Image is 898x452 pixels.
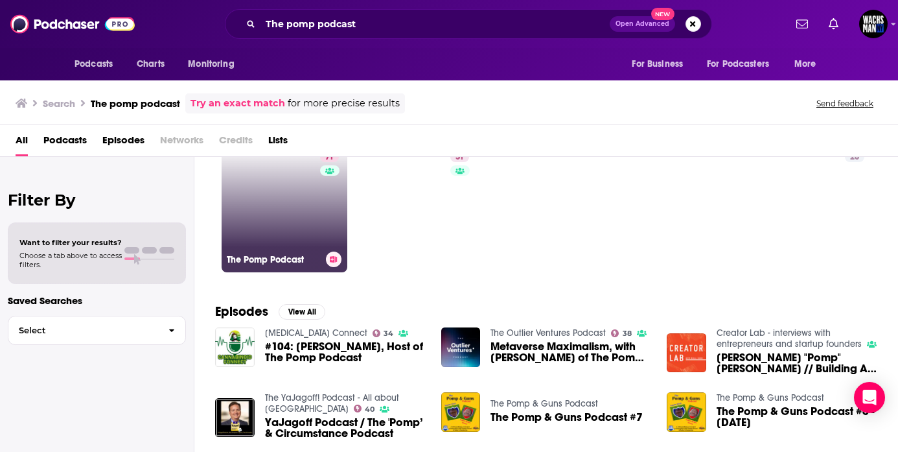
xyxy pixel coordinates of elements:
a: 40 [354,405,375,412]
span: For Podcasters [707,55,769,73]
h3: The pomp podcast [91,97,180,110]
span: Credits [219,130,253,156]
a: YaJagoff Podcast / The 'Pomp’ & Circumstance Podcast [265,417,426,439]
a: Lists [268,130,288,156]
a: 34 [373,329,394,337]
img: The Pomp & Guns Podcast #7 [441,392,481,432]
a: Cannabinoid Connect [265,327,367,339]
span: 71 [325,151,334,164]
span: [PERSON_NAME] "Pomp" [PERSON_NAME] // Building An Audience-First Empire, Growing On Twitter & The... [717,352,877,374]
span: for more precise results [288,96,400,111]
span: Want to filter your results? [19,238,122,247]
span: 51 [455,151,464,164]
a: 20 [845,152,864,162]
img: Metaverse Maximalism, with Anthony Pompliano of The Pomp Podcast [441,327,481,367]
button: View All [279,304,325,320]
span: Charts [137,55,165,73]
h2: Episodes [215,303,268,320]
span: New [651,8,674,20]
a: 71The Pomp Podcast [222,147,347,272]
span: 34 [384,331,393,337]
button: Open AdvancedNew [610,16,675,32]
span: #104: [PERSON_NAME], Host of The Pomp Podcast [265,341,426,363]
a: Creator Lab - interviews with entrepreneurs and startup founders [717,327,862,350]
a: All [16,130,28,156]
button: Show profile menu [859,10,888,38]
a: Try an exact match [190,96,285,111]
a: Metaverse Maximalism, with Anthony Pompliano of The Pomp Podcast [490,341,651,363]
span: Choose a tab above to access filters. [19,251,122,269]
img: YaJagoff Podcast / The 'Pomp’ & Circumstance Podcast [215,398,255,438]
span: For Business [632,55,683,73]
span: 40 [365,407,374,412]
input: Search podcasts, credits, & more... [260,14,610,34]
div: Search podcasts, credits, & more... [225,9,712,39]
a: 71 [320,152,339,162]
a: 51 [450,152,469,162]
h3: Search [43,97,75,110]
a: Episodes [102,130,144,156]
a: Podcasts [43,130,87,156]
img: #104: Anthony Pompliano, Host of The Pomp Podcast [215,327,255,367]
a: The Outlier Ventures Podcast [490,327,606,339]
span: Networks [160,130,203,156]
a: #104: Anthony Pompliano, Host of The Pomp Podcast [265,341,426,363]
span: The Pomp & Guns Podcast #6 - [DATE] [717,406,877,428]
img: Anthony "Pomp" Pompliano // Building An Audience-First Empire, Growing On Twitter & The Pomp Podcast [667,333,706,373]
span: Logged in as WachsmanNY [859,10,888,38]
a: EpisodesView All [215,303,325,320]
h3: The Pomp Podcast [227,254,321,265]
a: Show notifications dropdown [823,13,844,35]
button: open menu [785,52,833,77]
a: Show notifications dropdown [791,13,813,35]
a: The Pomp & Guns Podcast #7 [490,412,643,423]
p: Saved Searches [8,294,186,307]
span: Select [8,326,158,335]
button: open menu [179,52,251,77]
a: 38 [611,329,632,337]
a: Charts [128,52,172,77]
div: Open Intercom Messenger [854,382,885,413]
a: Anthony "Pomp" Pompliano // Building An Audience-First Empire, Growing On Twitter & The Pomp Podcast [717,352,877,374]
img: The Pomp & Guns Podcast #6 - 16/09/22 [667,392,706,432]
span: Podcasts [75,55,113,73]
span: Monitoring [188,55,234,73]
img: Podchaser - Follow, Share and Rate Podcasts [10,12,135,36]
span: Metaverse Maximalism, with [PERSON_NAME] of The Pomp Podcast [490,341,651,363]
a: The YaJagoff! Podcast - All about Pittsburgh [265,392,399,414]
span: Open Advanced [616,21,669,27]
h2: Filter By [8,191,186,209]
img: User Profile [859,10,888,38]
button: Send feedback [812,98,877,109]
a: 20 [744,147,869,272]
button: open menu [698,52,788,77]
span: 20 [850,151,859,164]
a: The Pomp & Guns Podcast [490,398,598,409]
a: 51 [352,147,478,272]
button: open menu [623,52,699,77]
button: open menu [65,52,130,77]
a: The Pomp & Guns Podcast #6 - 16/09/22 [717,406,877,428]
span: More [794,55,816,73]
span: 38 [623,331,632,337]
a: The Pomp & Guns Podcast [717,392,824,403]
button: Select [8,316,186,345]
